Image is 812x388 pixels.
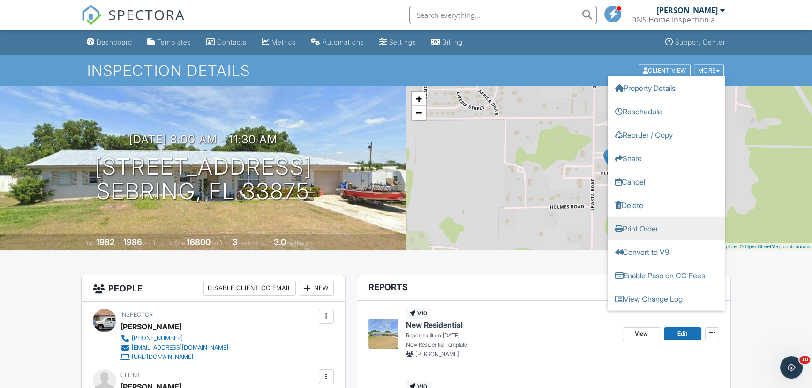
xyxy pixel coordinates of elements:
iframe: Intercom live chat [780,356,803,379]
span: + [416,93,422,104]
div: More [694,64,724,77]
a: Templates [143,34,195,51]
a: © MapTiler [713,244,738,249]
div: New [300,281,334,296]
div: Metrics [271,38,296,46]
a: Zoom in [412,92,426,106]
a: Billing [428,34,466,51]
a: Delete [608,193,725,216]
input: Search everything... [409,6,597,24]
span: 10 [799,356,810,364]
a: Support Center [662,34,729,51]
div: 3 [233,237,238,247]
div: Settings [389,38,416,46]
div: [PERSON_NAME] [120,320,181,334]
span: − [416,107,422,119]
div: 3.0 [274,237,286,247]
a: [EMAIL_ADDRESS][DOMAIN_NAME] [120,343,228,352]
span: Built [84,239,95,246]
div: [URL][DOMAIN_NAME] [132,353,193,361]
a: Reschedule [608,99,725,123]
div: DNS Home Inspection and Consulting [631,15,725,24]
a: © OpenStreetMap contributors [740,244,810,249]
a: Print Order [608,216,725,240]
div: Automations [323,38,364,46]
a: Automations (Basic) [307,34,368,51]
div: [PERSON_NAME] [657,6,718,15]
a: Zoom out [412,106,426,120]
div: 1982 [96,237,114,247]
a: Reorder / Copy [608,123,725,146]
div: 16800 [187,237,211,247]
div: [PHONE_NUMBER] [132,335,183,342]
div: Client View [639,64,691,77]
a: Settings [376,34,420,51]
img: The Best Home Inspection Software - Spectora [81,5,102,25]
a: Share [608,146,725,170]
span: SPECTORA [108,5,185,24]
div: Support Center [675,38,725,46]
a: Property Details [608,76,725,99]
h3: [DATE] 8:00 am - 11:30 am [129,133,278,146]
a: Dashboard [83,34,136,51]
a: Client View [638,67,693,74]
a: Enable Pass on CC Fees [608,263,725,287]
div: Dashboard [97,38,132,46]
span: Lot Size [165,239,185,246]
div: 1986 [123,237,142,247]
div: [EMAIL_ADDRESS][DOMAIN_NAME] [132,344,228,351]
a: SPECTORA [81,13,185,32]
a: View Change Log [608,287,725,310]
img: Marker [603,149,615,168]
span: sq. ft. [143,239,157,246]
h1: [STREET_ADDRESS] Sebring, FL 33875 [95,155,312,204]
a: [PHONE_NUMBER] [120,334,228,343]
div: Billing [442,38,463,46]
div: Templates [157,38,191,46]
h1: Inspection Details [87,62,725,79]
a: Metrics [258,34,300,51]
span: bedrooms [239,239,265,246]
span: sq.ft. [212,239,224,246]
span: Client [120,372,141,379]
span: Inspector [120,311,153,318]
a: Convert to V9 [608,240,725,263]
h3: People [82,275,345,302]
div: Contacts [217,38,247,46]
div: Disable Client CC Email [203,281,296,296]
a: [URL][DOMAIN_NAME] [120,352,228,362]
span: bathrooms [287,239,314,246]
a: Cancel [608,170,725,193]
a: Contacts [203,34,250,51]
